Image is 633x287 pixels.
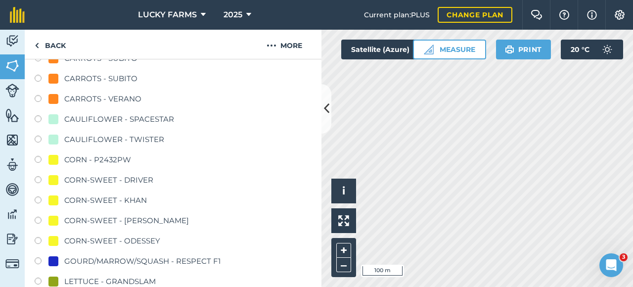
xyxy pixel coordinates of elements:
[64,194,147,206] div: CORN-SWEET - KHAN
[64,174,153,186] div: CORN-SWEET - DRIVER
[424,45,434,54] img: Ruler icon
[5,232,19,246] img: svg+xml;base64,PD94bWwgdmVyc2lvbj0iMS4wIiBlbmNvZGluZz0idXRmLTgiPz4KPCEtLSBHZW5lcmF0b3I6IEFkb2JlIE...
[5,207,19,222] img: svg+xml;base64,PD94bWwgdmVyc2lvbj0iMS4wIiBlbmNvZGluZz0idXRmLTgiPz4KPCEtLSBHZW5lcmF0b3I6IEFkb2JlIE...
[597,40,617,59] img: svg+xml;base64,PD94bWwgdmVyc2lvbj0iMS4wIiBlbmNvZGluZz0idXRmLTgiPz4KPCEtLSBHZW5lcmF0b3I6IEFkb2JlIE...
[224,9,242,21] span: 2025
[341,40,436,59] button: Satellite (Azure)
[531,10,543,20] img: Two speech bubbles overlapping with the left bubble in the forefront
[35,40,39,51] img: svg+xml;base64,PHN2ZyB4bWxucz0iaHR0cDovL3d3dy53My5vcmcvMjAwMC9zdmciIHdpZHRoPSI5IiBoZWlnaHQ9IjI0Ii...
[331,179,356,203] button: i
[620,253,628,261] span: 3
[5,157,19,172] img: svg+xml;base64,PD94bWwgdmVyc2lvbj0iMS4wIiBlbmNvZGluZz0idXRmLTgiPz4KPCEtLSBHZW5lcmF0b3I6IEFkb2JlIE...
[64,154,131,166] div: CORN - P2432PW
[64,255,221,267] div: GOURD/MARROW/SQUASH - RESPECT F1
[64,73,137,85] div: CARROTS - SUBITO
[25,30,76,59] a: Back
[561,40,623,59] button: 20 °C
[599,253,623,277] iframe: Intercom live chat
[267,40,276,51] img: svg+xml;base64,PHN2ZyB4bWxucz0iaHR0cDovL3d3dy53My5vcmcvMjAwMC9zdmciIHdpZHRoPSIyMCIgaGVpZ2h0PSIyNC...
[5,58,19,73] img: svg+xml;base64,PHN2ZyB4bWxucz0iaHR0cDovL3d3dy53My5vcmcvMjAwMC9zdmciIHdpZHRoPSI1NiIgaGVpZ2h0PSI2MC...
[342,185,345,197] span: i
[247,30,321,59] button: More
[10,7,25,23] img: fieldmargin Logo
[496,40,551,59] button: Print
[587,9,597,21] img: svg+xml;base64,PHN2ZyB4bWxucz0iaHR0cDovL3d3dy53My5vcmcvMjAwMC9zdmciIHdpZHRoPSIxNyIgaGVpZ2h0PSIxNy...
[64,215,189,227] div: CORN-SWEET - [PERSON_NAME]
[505,44,514,55] img: svg+xml;base64,PHN2ZyB4bWxucz0iaHR0cDovL3d3dy53My5vcmcvMjAwMC9zdmciIHdpZHRoPSIxOSIgaGVpZ2h0PSIyNC...
[338,215,349,226] img: Four arrows, one pointing top left, one top right, one bottom right and the last bottom left
[364,9,430,20] span: Current plan : PLUS
[614,10,626,20] img: A cog icon
[413,40,486,59] button: Measure
[5,84,19,97] img: svg+xml;base64,PD94bWwgdmVyc2lvbj0iMS4wIiBlbmNvZGluZz0idXRmLTgiPz4KPCEtLSBHZW5lcmF0b3I6IEFkb2JlIE...
[571,40,589,59] span: 20 ° C
[64,134,164,145] div: CAULIFLOWER - TWISTER
[64,113,174,125] div: CAULIFLOWER - SPACESTAR
[438,7,512,23] a: Change plan
[5,257,19,271] img: svg+xml;base64,PD94bWwgdmVyc2lvbj0iMS4wIiBlbmNvZGluZz0idXRmLTgiPz4KPCEtLSBHZW5lcmF0b3I6IEFkb2JlIE...
[5,133,19,147] img: svg+xml;base64,PHN2ZyB4bWxucz0iaHR0cDovL3d3dy53My5vcmcvMjAwMC9zdmciIHdpZHRoPSI1NiIgaGVpZ2h0PSI2MC...
[64,235,160,247] div: CORN-SWEET - ODESSEY
[5,34,19,48] img: svg+xml;base64,PD94bWwgdmVyc2lvbj0iMS4wIiBlbmNvZGluZz0idXRmLTgiPz4KPCEtLSBHZW5lcmF0b3I6IEFkb2JlIE...
[138,9,197,21] span: LUCKY FARMS
[64,93,141,105] div: CARROTS - VERANO
[5,182,19,197] img: svg+xml;base64,PD94bWwgdmVyc2lvbj0iMS4wIiBlbmNvZGluZz0idXRmLTgiPz4KPCEtLSBHZW5lcmF0b3I6IEFkb2JlIE...
[5,108,19,123] img: svg+xml;base64,PHN2ZyB4bWxucz0iaHR0cDovL3d3dy53My5vcmcvMjAwMC9zdmciIHdpZHRoPSI1NiIgaGVpZ2h0PSI2MC...
[336,258,351,272] button: –
[336,243,351,258] button: +
[558,10,570,20] img: A question mark icon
